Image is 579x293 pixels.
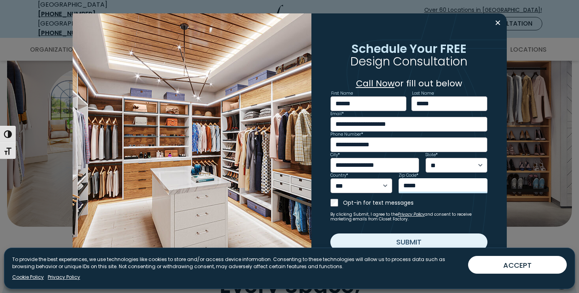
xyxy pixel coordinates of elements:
[350,53,467,70] span: Design Consultation
[48,274,80,281] a: Privacy Policy
[73,13,311,280] img: Walk in closet with island
[398,211,425,217] a: Privacy Policy
[330,153,340,157] label: City
[343,199,487,207] label: Opt-in for text messages
[331,91,353,95] label: First Name
[12,256,462,270] p: To provide the best experiences, we use technologies like cookies to store and/or access device i...
[356,77,395,90] a: Call Now
[330,233,487,251] button: Submit
[425,153,438,157] label: State
[330,212,487,222] small: By clicking Submit, I agree to the and consent to receive marketing emails from Closet Factory.
[330,174,348,177] label: Country
[412,91,434,95] label: Last Name
[330,77,487,90] p: or fill out below
[399,174,418,177] label: Zip Code
[468,256,567,274] button: ACCEPT
[492,17,504,29] button: Close modal
[330,133,363,136] label: Phone Number
[12,274,44,281] a: Cookie Policy
[330,112,344,116] label: Email
[351,40,467,57] span: Schedule Your FREE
